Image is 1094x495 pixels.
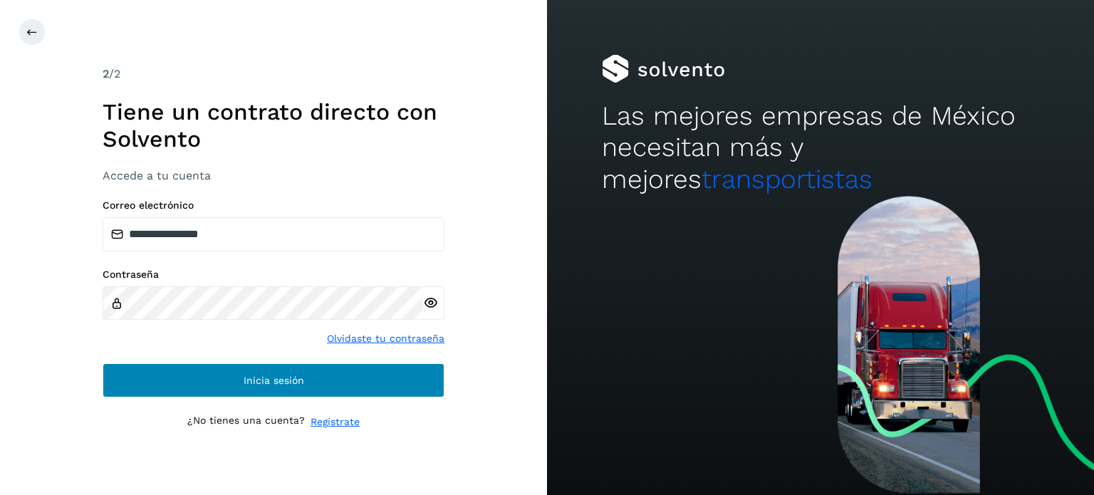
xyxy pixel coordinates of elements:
a: Regístrate [311,415,360,429]
label: Correo electrónico [103,199,444,212]
span: 2 [103,67,109,80]
div: /2 [103,66,444,83]
span: transportistas [702,164,872,194]
h1: Tiene un contrato directo con Solvento [103,98,444,153]
h2: Las mejores empresas de México necesitan más y mejores [602,100,1039,195]
label: Contraseña [103,269,444,281]
p: ¿No tienes una cuenta? [187,415,305,429]
h3: Accede a tu cuenta [103,169,444,182]
button: Inicia sesión [103,363,444,397]
span: Inicia sesión [244,375,304,385]
a: Olvidaste tu contraseña [327,331,444,346]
